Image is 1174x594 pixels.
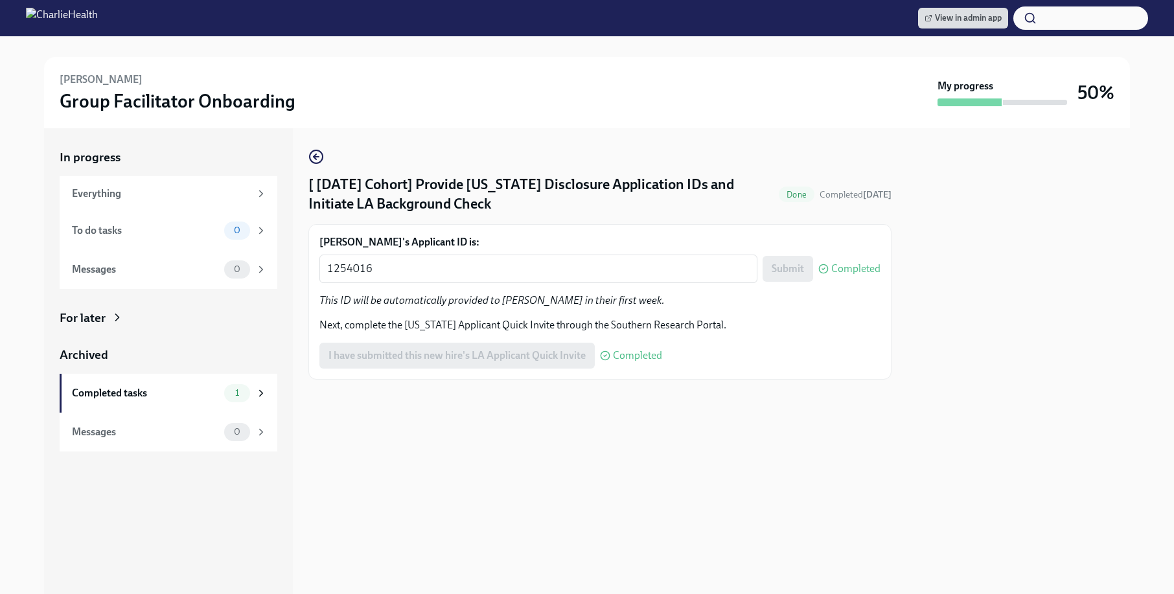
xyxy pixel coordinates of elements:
[72,425,219,439] div: Messages
[1077,81,1114,104] h3: 50%
[938,79,993,93] strong: My progress
[613,350,662,361] span: Completed
[820,189,892,200] span: Completed
[72,223,219,238] div: To do tasks
[319,235,880,249] label: [PERSON_NAME]'s Applicant ID is:
[60,89,295,113] h3: Group Facilitator Onboarding
[226,427,248,437] span: 0
[863,189,892,200] strong: [DATE]
[60,73,143,87] h6: [PERSON_NAME]
[60,413,277,451] a: Messages0
[72,187,250,201] div: Everything
[327,261,750,277] textarea: 1254016
[918,8,1008,29] a: View in admin app
[820,188,892,201] span: September 17th, 2025 13:29
[60,250,277,289] a: Messages0
[925,12,1002,25] span: View in admin app
[227,388,247,398] span: 1
[60,310,106,326] div: For later
[60,310,277,326] a: For later
[60,347,277,363] a: Archived
[60,211,277,250] a: To do tasks0
[60,176,277,211] a: Everything
[319,294,665,306] em: This ID will be automatically provided to [PERSON_NAME] in their first week.
[60,149,277,166] a: In progress
[308,175,774,214] h4: [ [DATE] Cohort] Provide [US_STATE] Disclosure Application IDs and Initiate LA Background Check
[831,264,880,274] span: Completed
[779,190,814,200] span: Done
[226,264,248,274] span: 0
[226,225,248,235] span: 0
[26,8,98,29] img: CharlieHealth
[319,318,880,332] p: Next, complete the [US_STATE] Applicant Quick Invite through the Southern Research Portal.
[72,262,219,277] div: Messages
[60,374,277,413] a: Completed tasks1
[72,386,219,400] div: Completed tasks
